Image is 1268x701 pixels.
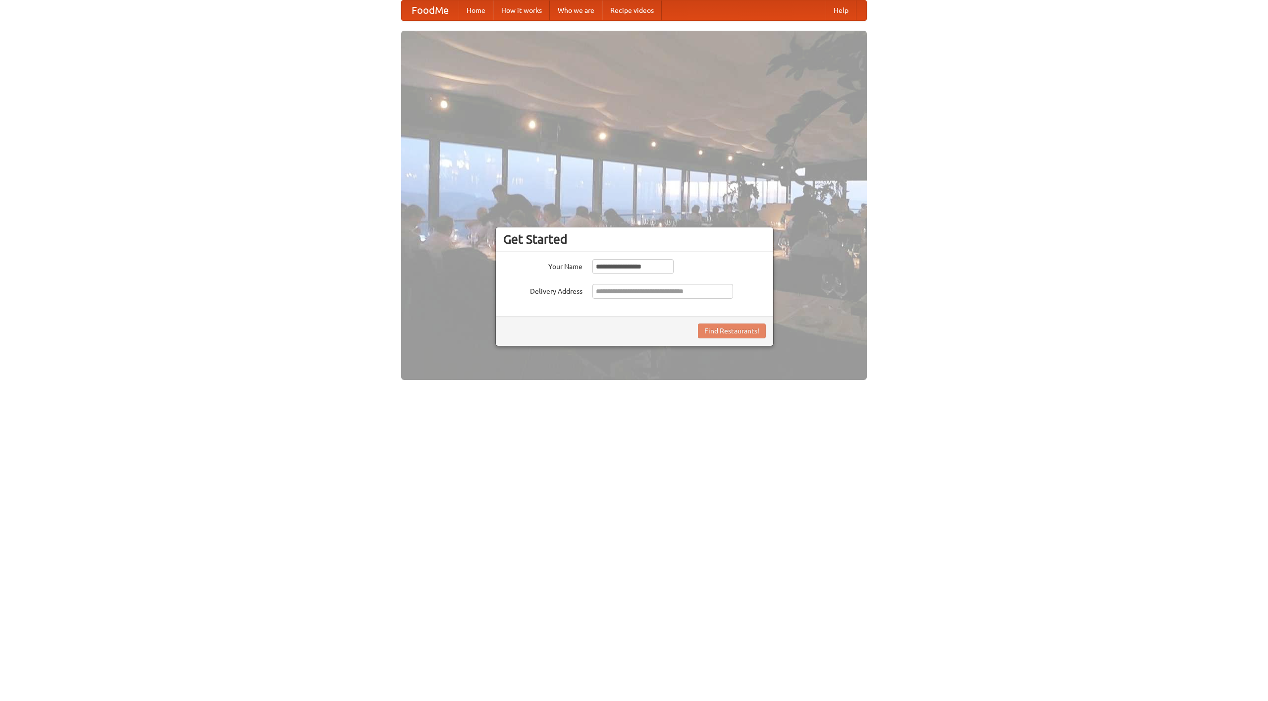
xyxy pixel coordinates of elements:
h3: Get Started [503,232,766,247]
a: Home [459,0,493,20]
a: Help [826,0,856,20]
button: Find Restaurants! [698,324,766,338]
a: FoodMe [402,0,459,20]
label: Delivery Address [503,284,582,296]
label: Your Name [503,259,582,271]
a: Who we are [550,0,602,20]
a: How it works [493,0,550,20]
a: Recipe videos [602,0,662,20]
